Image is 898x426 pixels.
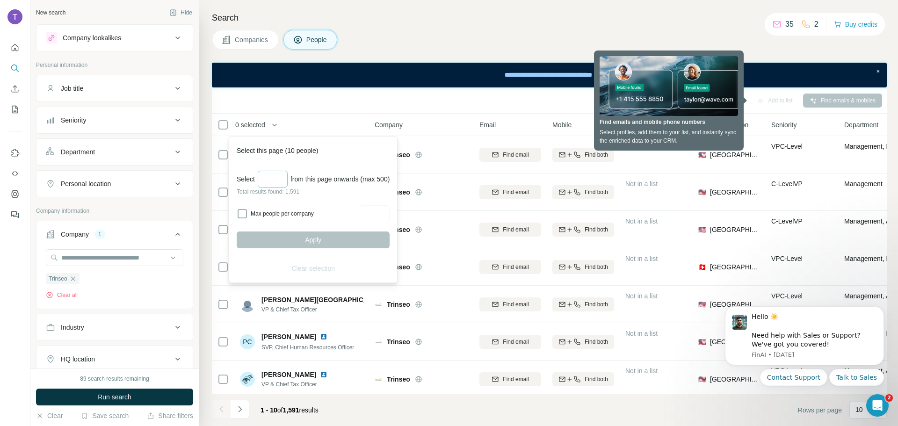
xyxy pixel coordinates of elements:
button: Find email [479,335,541,349]
span: Find email [503,151,529,159]
img: LinkedIn logo [320,371,327,378]
span: 0 selected [235,120,265,130]
button: Job title [36,77,193,100]
span: of [277,406,283,414]
button: Hide [163,6,199,20]
div: Job title [61,84,83,93]
p: 2 [814,19,818,30]
button: Personal location [36,173,193,195]
span: Find both [585,300,608,309]
span: Mobile [552,120,572,130]
span: Run search [98,392,131,402]
span: Find email [503,375,529,383]
span: Not in a list [625,292,658,300]
p: Total results found: 1,591 [237,188,390,196]
span: Not in a list [625,143,658,150]
span: 🇨🇭 [698,262,706,272]
span: Companies [235,35,269,44]
button: Seniority [36,109,193,131]
button: Clear all [46,291,78,299]
span: Find both [585,263,608,271]
span: Lists [625,120,639,130]
span: Find both [585,151,608,159]
span: Find email [503,300,529,309]
span: Department [844,120,878,130]
button: Clear [36,411,63,420]
span: Find email [503,188,529,196]
span: 1 - 10 [261,406,277,414]
div: 89 search results remaining [80,375,149,383]
p: 35 [785,19,794,30]
span: Trinseo [387,188,410,197]
span: Not in a list [625,367,658,375]
img: Avatar [240,372,255,387]
img: Logo of Trinseo [375,338,382,346]
div: PC [240,334,255,349]
span: VP C-Level [771,143,803,150]
span: Trinseo [387,150,410,159]
iframe: Intercom live chat [866,394,889,417]
button: Use Surfe on LinkedIn [7,144,22,161]
span: Management [844,180,883,188]
span: Personal location [698,120,748,130]
span: [PERSON_NAME] [261,332,316,341]
button: Navigate to next page [231,400,249,419]
button: Find email [479,260,541,274]
p: Personal information [36,61,193,69]
span: C-Level VP [771,217,803,225]
button: Find email [479,372,541,386]
button: Find email [479,185,541,199]
button: Feedback [7,206,22,223]
span: [PERSON_NAME] [261,371,316,378]
span: [GEOGRAPHIC_DATA] [710,262,760,272]
div: Department [61,147,95,157]
span: Email [479,120,496,130]
img: LinkedIn logo [320,333,327,340]
div: Personal location [61,179,111,188]
span: 🇺🇸 [698,188,706,197]
span: People [306,35,328,44]
div: Company lookalikes [63,33,121,43]
button: Find email [479,148,541,162]
button: Dashboard [7,186,22,202]
div: New search [36,8,65,17]
iframe: Banner [212,63,887,87]
img: Logo of Trinseo [375,375,382,383]
button: Find both [552,185,614,199]
span: Trinseo [387,300,410,309]
span: 1,591 [283,406,299,414]
span: [GEOGRAPHIC_DATA] [710,225,760,234]
button: Enrich CSV [7,80,22,97]
button: Find both [552,260,614,274]
span: 🇺🇸 [698,375,706,384]
span: Not in a list [625,255,658,262]
span: VP & Chief Tax Officer [261,380,331,389]
button: Find email [479,223,541,237]
button: Find email [479,297,541,311]
input: Select a number (up to 500) [258,171,288,188]
button: Find both [552,335,614,349]
span: SVP, Chief Human Resources Officer [261,344,354,351]
span: 🇺🇸 [698,300,706,309]
div: Select from this page onwards (max 500) [237,171,390,188]
div: Company [61,230,89,239]
span: Company [375,120,403,130]
button: Save search [81,411,129,420]
span: [GEOGRAPHIC_DATA] [710,300,760,309]
div: 1 [94,230,105,238]
span: VP C-Level [771,292,803,300]
span: [GEOGRAPHIC_DATA] [710,375,760,384]
button: Find both [552,372,614,386]
button: Find both [552,297,614,311]
span: Find both [585,338,608,346]
button: Industry [36,316,193,339]
img: Avatar [7,9,22,24]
